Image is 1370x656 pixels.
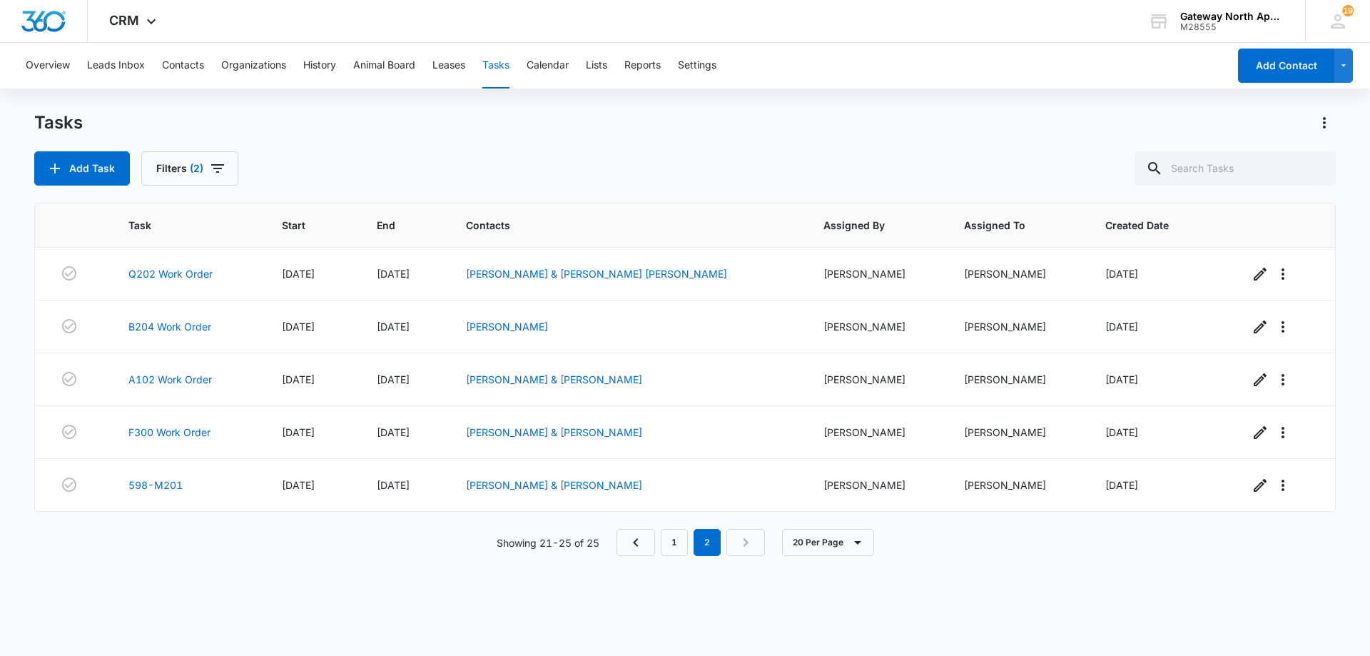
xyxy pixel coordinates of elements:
span: [DATE] [377,426,410,438]
button: Settings [678,43,716,89]
button: Lists [586,43,607,89]
button: Tasks [482,43,509,89]
nav: Pagination [616,529,765,556]
a: [PERSON_NAME] & [PERSON_NAME] [PERSON_NAME] [466,268,727,280]
span: [DATE] [1105,321,1138,333]
span: Created Date [1105,218,1194,233]
button: Actions [1313,111,1336,134]
a: Page 1 [661,529,688,556]
div: account name [1180,11,1284,22]
span: Start [282,218,322,233]
p: Showing 21-25 of 25 [497,535,599,550]
a: Q202 Work Order [128,266,213,281]
a: [PERSON_NAME] & [PERSON_NAME] [466,479,642,491]
button: Contacts [162,43,204,89]
span: [DATE] [377,268,410,280]
span: Assigned To [964,218,1050,233]
div: [PERSON_NAME] [964,266,1070,281]
span: [DATE] [282,268,315,280]
button: Add Contact [1238,49,1334,83]
span: [DATE] [377,479,410,491]
div: [PERSON_NAME] [823,266,930,281]
a: [PERSON_NAME] & [PERSON_NAME] [466,426,642,438]
button: Overview [26,43,70,89]
a: [PERSON_NAME] & [PERSON_NAME] [466,373,642,385]
div: account id [1180,22,1284,32]
span: [DATE] [1105,426,1138,438]
span: Task [128,218,227,233]
span: [DATE] [1105,268,1138,280]
button: Reports [624,43,661,89]
span: [DATE] [282,321,315,333]
a: B204 Work Order [128,319,211,334]
button: Animal Board [353,43,415,89]
button: History [303,43,336,89]
span: 19 [1342,5,1354,16]
span: Assigned By [823,218,909,233]
button: Leases [432,43,465,89]
div: [PERSON_NAME] [964,425,1070,440]
div: notifications count [1342,5,1354,16]
button: Add Task [34,151,130,186]
input: Search Tasks [1135,151,1336,186]
button: Calendar [527,43,569,89]
span: [DATE] [282,426,315,438]
div: [PERSON_NAME] [823,425,930,440]
span: Contacts [466,218,768,233]
a: Previous Page [616,529,655,556]
button: Filters(2) [141,151,238,186]
em: 2 [694,529,721,556]
span: [DATE] [377,321,410,333]
span: [DATE] [1105,479,1138,491]
div: [PERSON_NAME] [823,319,930,334]
span: [DATE] [1105,373,1138,385]
span: [DATE] [282,373,315,385]
a: [PERSON_NAME] [466,321,548,333]
button: 20 Per Page [782,529,874,556]
a: A102 Work Order [128,372,212,387]
div: [PERSON_NAME] [823,478,930,493]
h1: Tasks [34,112,83,133]
div: [PERSON_NAME] [964,372,1070,387]
div: [PERSON_NAME] [964,478,1070,493]
a: 598-M201 [128,478,183,493]
div: [PERSON_NAME] [964,319,1070,334]
span: End [377,218,411,233]
span: [DATE] [377,373,410,385]
a: F300 Work Order [128,425,210,440]
button: Leads Inbox [87,43,145,89]
span: [DATE] [282,479,315,491]
div: [PERSON_NAME] [823,372,930,387]
span: (2) [190,163,203,173]
button: Organizations [221,43,286,89]
span: CRM [109,13,139,28]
